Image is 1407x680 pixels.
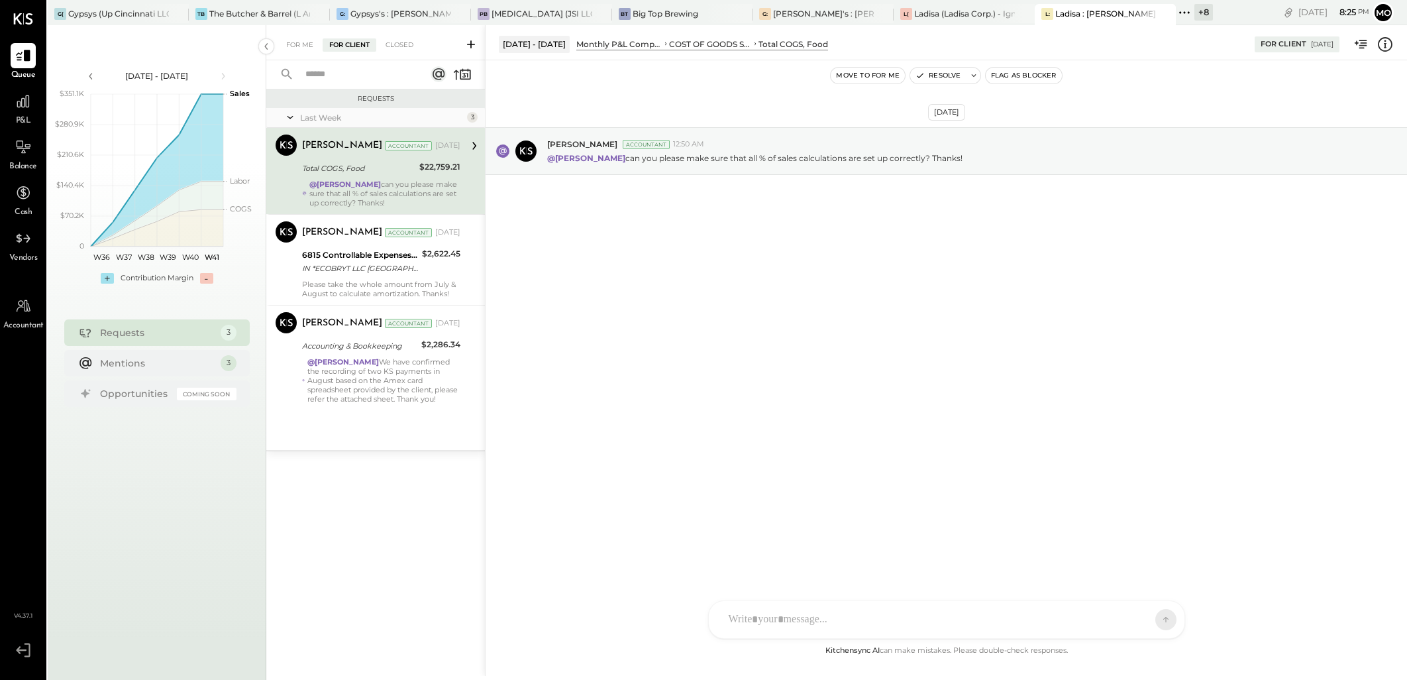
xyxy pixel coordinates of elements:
button: Move to for me [831,68,905,84]
a: Accountant [1,294,46,332]
div: Monthly P&L Comparison [576,38,662,50]
text: 0 [79,241,84,251]
div: $22,759.21 [419,160,460,174]
div: [DATE] [1311,40,1333,49]
div: - [200,273,213,284]
a: P&L [1,89,46,127]
div: TB [195,8,207,20]
a: Queue [1,43,46,82]
text: Labor [230,176,250,186]
text: W41 [205,253,219,262]
div: IN *ECOBRYT LLC [GEOGRAPHIC_DATA] [302,262,418,275]
div: Ladisa (Ladisa Corp.) - Ignite [914,8,1015,19]
strong: @[PERSON_NAME] [309,180,381,189]
div: [DATE] [435,227,460,238]
div: + 8 [1194,4,1213,21]
span: 12:50 AM [673,139,704,150]
div: Accountant [385,228,432,237]
div: [DATE] - [DATE] [499,36,570,52]
text: COGS [230,204,252,213]
div: G: [337,8,348,20]
div: Mentions [100,357,214,370]
button: Mo [1373,2,1394,23]
text: W38 [137,253,154,262]
div: For Me [280,38,320,52]
div: Requests [273,94,478,103]
div: PB [478,8,490,20]
div: Ladisa : [PERSON_NAME] in the Alley & The Blind Pig [1055,8,1156,19]
div: [DATE] [928,104,965,121]
div: [MEDICAL_DATA] (JSI LLC) - Ignite [492,8,592,19]
span: Cash [15,207,32,219]
text: W40 [182,253,198,262]
strong: @[PERSON_NAME] [307,357,379,367]
div: 3 [221,355,236,371]
div: Accountant [385,141,432,150]
div: Big Top Brewing [633,8,698,19]
text: W36 [93,253,110,262]
div: Opportunities [100,387,170,400]
div: can you please make sure that all % of sales calculations are set up correctly? Thanks! [309,180,460,207]
a: Vendors [1,226,46,264]
div: L( [900,8,912,20]
text: $351.1K [60,89,84,98]
text: Sales [230,89,250,98]
div: G: [759,8,771,20]
div: [PERSON_NAME] [302,317,382,330]
div: [PERSON_NAME] [302,139,382,152]
div: For Client [1261,39,1306,50]
span: [PERSON_NAME] [547,139,617,150]
div: Accountant [385,319,432,328]
div: BT [619,8,631,20]
span: Accountant [3,320,44,332]
div: For Client [323,38,376,52]
div: Gypsys (Up Cincinnati LLC) - Ignite [68,8,169,19]
a: Cash [1,180,46,219]
button: Flag as Blocker [986,68,1062,84]
div: Accountant [623,140,670,149]
div: 3 [221,325,236,341]
strong: @[PERSON_NAME] [547,153,625,163]
text: $70.2K [60,211,84,220]
div: The Butcher & Barrel (L Argento LLC) - [GEOGRAPHIC_DATA] [209,8,310,19]
div: Coming Soon [177,388,236,400]
div: Contribution Margin [121,273,193,284]
div: $2,286.34 [421,338,460,351]
div: Total COGS, Food [302,162,415,175]
a: Balance [1,135,46,173]
text: $210.6K [57,150,84,159]
div: [DATE] [1298,6,1369,19]
text: $280.9K [55,119,84,129]
p: can you please make sure that all % of sales calculations are set up correctly? Thanks! [547,152,963,164]
text: W39 [160,253,176,262]
span: Vendors [9,253,38,264]
text: $140.4K [56,180,84,190]
span: Balance [9,161,37,173]
div: + [101,273,114,284]
div: Total COGS, Food [758,38,828,50]
div: G( [54,8,66,20]
span: P&L [16,115,31,127]
div: [PERSON_NAME]'s : [PERSON_NAME]'s [773,8,874,19]
div: COST OF GOODS SOLD (COGS) [669,38,752,50]
div: [PERSON_NAME] [302,226,382,239]
div: [DATE] [435,318,460,329]
div: We have confirmed the recording of two KS payments in August based on the Amex card spreadsheet p... [307,357,460,404]
div: Gypsys's : [PERSON_NAME] on the levee [350,8,451,19]
text: W37 [116,253,132,262]
div: [DATE] - [DATE] [101,70,213,82]
div: [DATE] [435,141,460,151]
div: Last Week [300,112,464,123]
div: Requests [100,326,214,339]
div: 6815 Controllable Expenses:Repairs & Maintenance:Repair & Maintenance, Facility [302,249,418,262]
div: L: [1041,8,1053,20]
span: Queue [11,70,36,82]
div: 3 [467,112,478,123]
div: Closed [379,38,420,52]
div: Accounting & Bookkeeping [302,339,417,353]
div: Please take the whole amount from July & August to calculate amortization. Thanks! [302,280,460,298]
button: Resolve [910,68,966,84]
div: $2,622.45 [422,247,460,260]
div: copy link [1282,5,1295,19]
